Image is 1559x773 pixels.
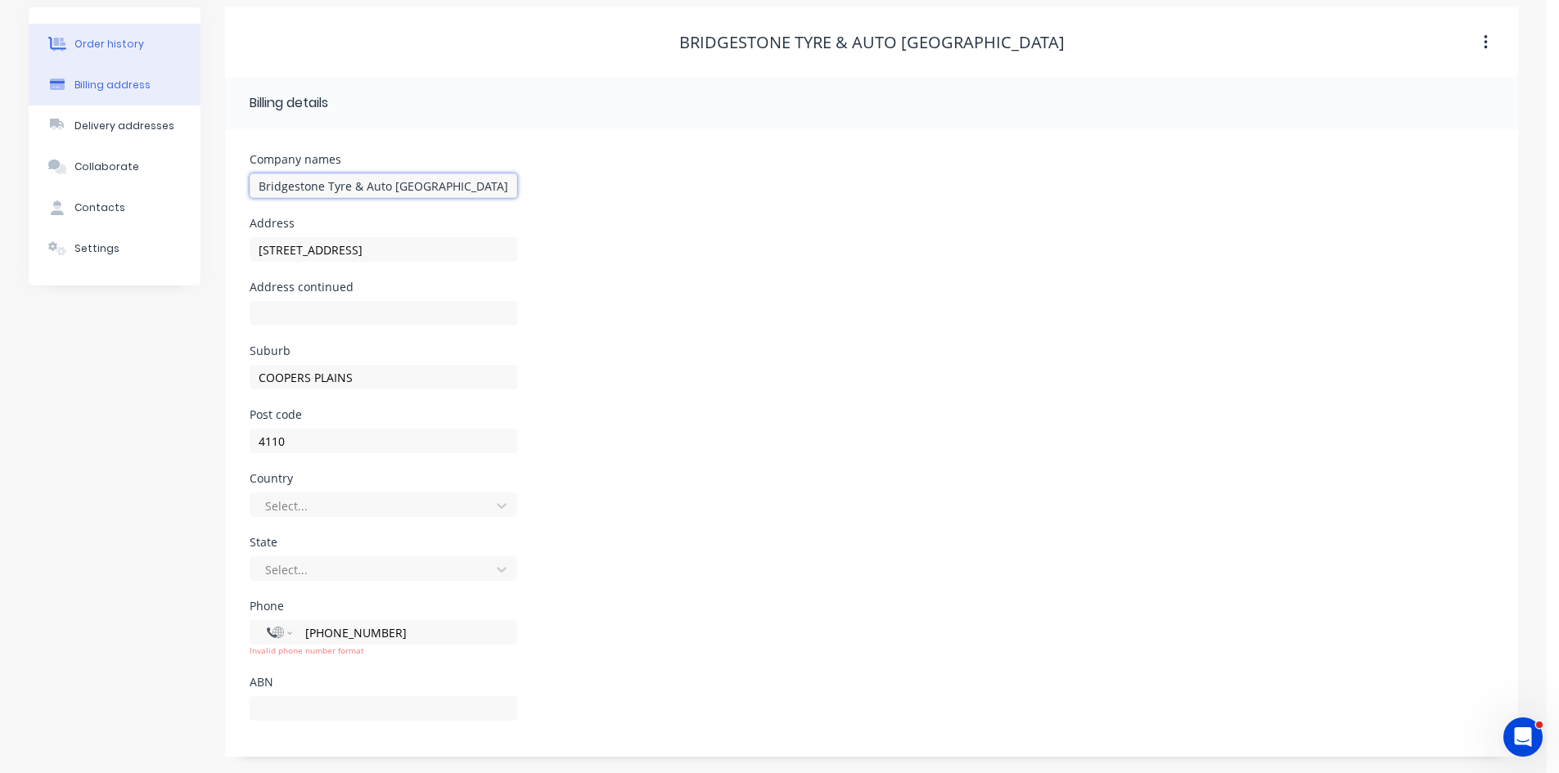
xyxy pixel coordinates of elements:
[29,146,201,187] button: Collaborate
[250,93,328,113] div: Billing details
[74,241,119,256] div: Settings
[29,24,201,65] button: Order history
[74,160,139,174] div: Collaborate
[29,187,201,228] button: Contacts
[250,154,517,165] div: Company names
[29,228,201,269] button: Settings
[679,33,1065,52] div: Bridgestone Tyre & Auto [GEOGRAPHIC_DATA]
[74,37,144,52] div: Order history
[29,65,201,106] button: Billing address
[74,200,125,215] div: Contacts
[74,119,174,133] div: Delivery addresses
[250,409,517,420] div: Post code
[74,78,151,92] div: Billing address
[29,106,201,146] button: Delivery addresses
[250,345,517,357] div: Suburb
[250,473,517,484] div: Country
[250,600,517,612] div: Phone
[1503,717,1543,757] iframe: Intercom live chat
[250,218,517,229] div: Address
[250,281,517,293] div: Address continued
[250,537,517,548] div: State
[250,676,517,688] div: ABN
[250,645,517,657] div: Invalid phone number format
